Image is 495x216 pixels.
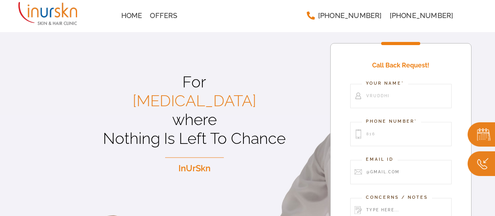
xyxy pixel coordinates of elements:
[59,73,330,148] p: For where Nothing Is Left To Chance
[350,160,452,184] input: @gmail.com
[468,151,495,176] img: Callc.png
[362,80,408,87] label: Your Name*
[350,122,452,146] input: 123-456-7890
[362,156,398,163] label: Email Id
[390,12,454,19] span: [PHONE_NUMBER]
[150,12,177,19] span: Offers
[350,55,452,76] h4: Call Back Request!
[302,8,386,24] a: [PHONE_NUMBER]
[362,194,432,201] label: Concerns / Notes
[121,12,142,19] span: Home
[318,12,382,19] span: [PHONE_NUMBER]
[59,162,330,175] p: InUrSkn
[350,84,452,108] input: Full Name
[146,8,181,24] a: Offers
[133,91,256,110] span: [MEDICAL_DATA]
[468,122,495,147] img: book.png
[117,8,146,24] a: Home
[386,8,457,24] a: [PHONE_NUMBER]
[362,118,421,125] label: Phone Number*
